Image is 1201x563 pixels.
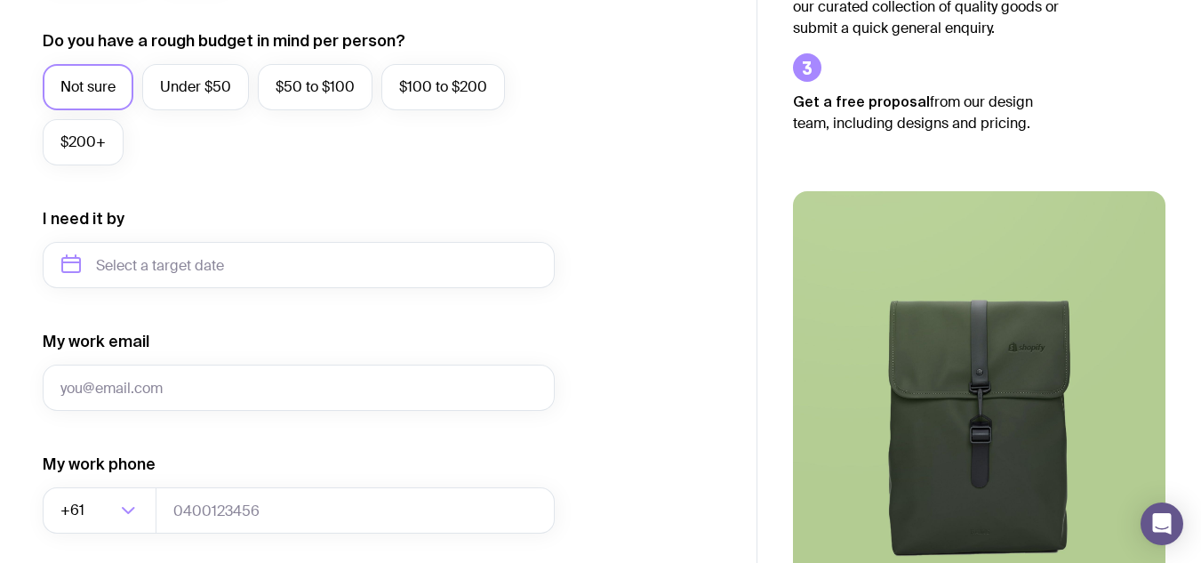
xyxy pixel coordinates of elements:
[793,93,930,109] strong: Get a free proposal
[43,487,156,534] div: Search for option
[156,487,555,534] input: 0400123456
[793,91,1060,134] p: from our design team, including designs and pricing.
[43,331,149,352] label: My work email
[43,365,555,411] input: you@email.com
[43,242,555,288] input: Select a target date
[43,119,124,165] label: $200+
[381,64,505,110] label: $100 to $200
[43,30,405,52] label: Do you have a rough budget in mind per person?
[43,208,124,229] label: I need it by
[43,454,156,475] label: My work phone
[60,487,88,534] span: +61
[258,64,372,110] label: $50 to $100
[43,64,133,110] label: Not sure
[142,64,249,110] label: Under $50
[1141,503,1183,545] div: Open Intercom Messenger
[88,487,116,534] input: Search for option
